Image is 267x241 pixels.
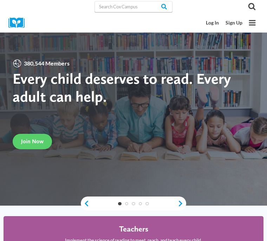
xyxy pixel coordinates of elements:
a: Join Now [13,134,52,149]
input: Search Cox Campus [95,1,172,12]
a: Sign Up [222,17,246,29]
a: Log In [202,17,222,29]
div: content slider buttons [81,197,186,211]
a: 2 [125,202,129,206]
button: Open menu [246,16,259,29]
a: 1 [118,202,122,206]
a: 5 [145,202,149,206]
a: next [178,200,186,207]
span: Join Now [21,138,44,145]
a: 3 [132,202,135,206]
strong: Every child deserves to read. Every adult can help. [13,70,231,105]
a: 4 [139,202,142,206]
h4: Teachers [119,225,148,234]
span: 380,544 Members [22,59,72,68]
img: Cox Campus [8,18,30,28]
nav: Secondary Mobile Navigation [202,17,246,29]
a: previous [81,200,89,207]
